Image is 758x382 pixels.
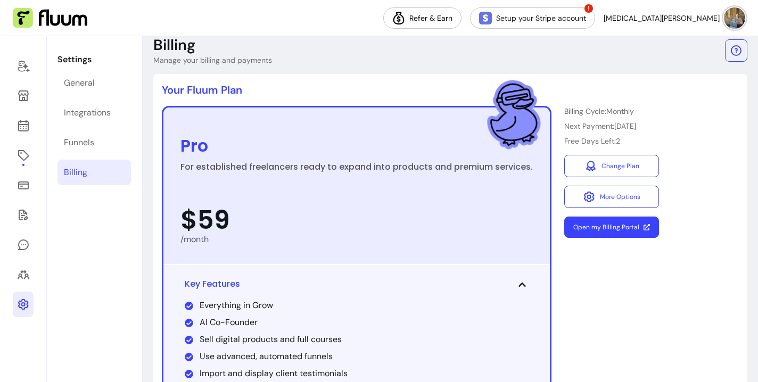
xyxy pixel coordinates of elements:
[13,232,34,258] a: My Messages
[64,77,95,89] div: General
[564,121,659,131] p: Next Payment: [DATE]
[604,7,745,29] button: avatar[MEDICAL_DATA][PERSON_NAME]
[180,233,533,246] div: /month
[200,367,529,380] li: Import and display client testimonials
[564,136,659,146] p: Free Days Left: 2
[57,130,131,155] a: Funnels
[564,186,659,208] button: More Options
[185,278,529,290] button: Key Features
[57,160,131,185] a: Billing
[64,106,111,119] div: Integrations
[200,350,529,363] li: Use advanced, automated funnels
[162,82,739,97] p: Your Fluum Plan
[180,133,208,159] div: Pro
[383,7,462,29] a: Refer & Earn
[479,12,492,24] img: Stripe Icon
[13,292,34,317] a: Settings
[604,13,720,23] span: [MEDICAL_DATA][PERSON_NAME]
[564,155,659,177] a: Change Plan
[13,172,34,198] a: Sales
[13,8,87,28] img: Fluum Logo
[200,316,529,329] li: AI Co-Founder
[13,262,34,287] a: Clients
[185,278,240,290] span: Key Features
[57,53,131,66] p: Settings
[13,143,34,168] a: Offerings
[64,136,94,149] div: Funnels
[180,161,533,186] div: For established freelancers ready to expand into products and premium services.
[200,299,529,312] li: Everything in Grow
[724,7,745,29] img: avatar
[64,166,87,179] div: Billing
[470,7,595,29] a: Setup your Stripe account
[564,217,659,238] a: Open my Billing Portal
[200,333,529,346] li: Sell digital products and full courses
[153,55,272,65] p: Manage your billing and payments
[564,106,659,117] p: Billing Cycle: Monthly
[13,113,34,138] a: Calendar
[13,83,34,109] a: Storefront
[13,53,34,79] a: Home
[13,202,34,228] a: Forms
[583,3,594,14] span: !
[57,100,131,126] a: Integrations
[153,36,195,55] p: Billing
[180,207,230,233] span: $59
[57,70,131,96] a: General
